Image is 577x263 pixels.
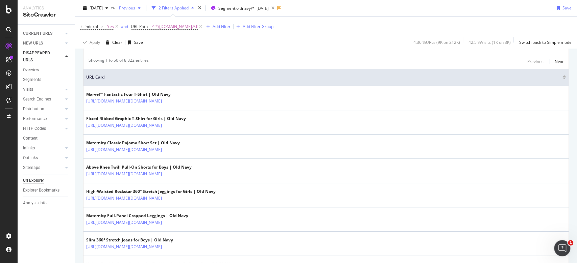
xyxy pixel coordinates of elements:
[218,5,255,11] span: Segment: oldnavy/*
[104,24,106,29] span: =
[23,30,52,37] div: CURRENT URLS
[23,30,63,37] a: CURRENT URLS
[23,50,57,64] div: DISAPPEARED URLS
[86,91,191,97] div: Marvel™ Fantastic Four T-Shirt | Old Navy
[23,145,63,152] a: Inlinks
[121,23,128,30] button: and
[90,5,103,11] span: 2025 Aug. 27th
[23,135,38,142] div: Content
[208,3,269,13] button: Segment:oldnavy/*[DATE]
[23,125,63,132] a: HTTP Codes
[23,106,44,113] div: Distribution
[90,39,100,45] div: Apply
[103,37,122,48] button: Clear
[23,177,70,184] a: Url Explorer
[86,164,192,170] div: Above Knee Twill Pull-On Shorts for Boys | Old Navy
[519,39,572,45] div: Switch back to Simple mode
[23,125,46,132] div: HTTP Codes
[23,96,63,103] a: Search Engines
[257,5,269,11] div: [DATE]
[203,23,231,31] button: Add Filter
[23,200,47,207] div: Analysis Info
[555,57,563,65] button: Next
[23,164,40,171] div: Sitemaps
[23,154,63,162] a: Outlinks
[116,5,135,11] span: Previous
[213,24,231,29] div: Add Filter
[86,195,162,202] a: [URL][DOMAIN_NAME][DOMAIN_NAME]
[23,106,63,113] a: Distribution
[80,37,100,48] button: Apply
[23,187,59,194] div: Explorer Bookmarks
[23,76,41,83] div: Segments
[107,22,114,31] span: Yes
[134,39,143,45] div: Save
[23,164,63,171] a: Sitemaps
[23,96,51,103] div: Search Engines
[555,59,563,64] div: Next
[23,154,38,162] div: Outlinks
[516,37,572,48] button: Switch back to Simple mode
[23,115,47,122] div: Performance
[23,86,63,93] a: Visits
[527,57,544,65] button: Previous
[149,3,197,13] button: 2 Filters Applied
[86,122,162,129] a: [URL][DOMAIN_NAME][DOMAIN_NAME]
[86,146,162,153] a: [URL][DOMAIN_NAME][DOMAIN_NAME]
[125,37,143,48] button: Save
[23,76,70,83] a: Segments
[23,40,43,47] div: NEW URLS
[23,177,44,184] div: Url Explorer
[568,240,573,245] span: 1
[23,187,70,194] a: Explorer Bookmarks
[243,24,273,29] div: Add Filter Group
[121,24,128,29] div: and
[86,188,216,195] div: High-Waisted Rockstar 360° Stretch Jeggings for Girls | Old Navy
[86,219,162,226] a: [URL][DOMAIN_NAME][DOMAIN_NAME]
[152,22,198,31] span: ^.*/[DOMAIN_NAME].*$
[413,39,460,45] div: 4.36 % URLs ( 9K on 212K )
[86,171,162,177] a: [URL][DOMAIN_NAME][DOMAIN_NAME]
[23,86,33,93] div: Visits
[197,5,202,11] div: times
[23,135,70,142] a: Content
[80,3,111,13] button: [DATE]
[86,237,191,243] div: Slim 360° Stretch Jeans for Boys | Old Navy
[23,66,70,74] a: Overview
[23,40,63,47] a: NEW URLS
[23,66,39,74] div: Overview
[116,3,143,13] button: Previous
[86,74,561,80] span: URL Card
[23,5,69,11] div: Analytics
[131,24,148,29] span: URL Path
[86,116,191,122] div: Fitted Ribbed Graphic T-Shirt for Girls | Old Navy
[23,50,63,64] a: DISAPPEARED URLS
[23,115,63,122] a: Performance
[89,57,149,65] div: Showing 1 to 50 of 8,822 entries
[23,11,69,19] div: SiteCrawler
[112,39,122,45] div: Clear
[234,23,273,31] button: Add Filter Group
[86,243,162,250] a: [URL][DOMAIN_NAME][DOMAIN_NAME]
[86,140,191,146] div: Maternity Classic Pajama Short Set | Old Navy
[159,5,189,11] div: 2 Filters Applied
[86,213,191,219] div: Maternity Full-Panel Cropped Leggings | Old Navy
[468,39,511,45] div: 42.5 % Visits ( 1K on 3K )
[562,5,572,11] div: Save
[80,24,103,29] span: Is Indexable
[527,59,544,64] div: Previous
[23,200,70,207] a: Analysis Info
[554,3,572,13] button: Save
[149,24,151,29] span: =
[23,145,35,152] div: Inlinks
[554,240,570,256] iframe: Intercom live chat
[111,4,116,10] span: vs
[86,98,162,105] a: [URL][DOMAIN_NAME][DOMAIN_NAME]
